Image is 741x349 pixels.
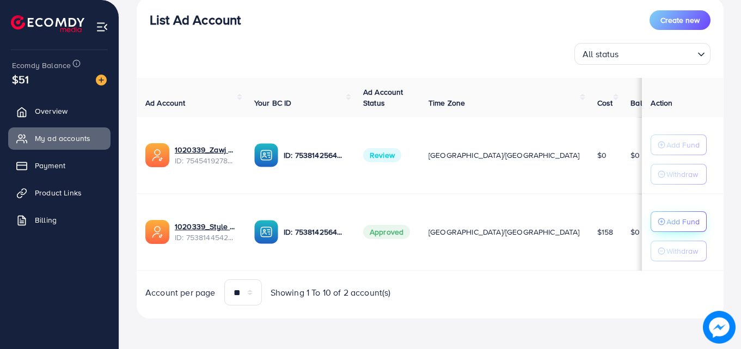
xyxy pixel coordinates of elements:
[284,149,346,162] p: ID: 7538142564612849682
[8,100,111,122] a: Overview
[703,311,736,344] img: image
[666,244,698,258] p: Withdraw
[35,187,82,198] span: Product Links
[284,225,346,238] p: ID: 7538142564612849682
[428,150,580,161] span: [GEOGRAPHIC_DATA]/[GEOGRAPHIC_DATA]
[630,226,640,237] span: $0
[12,60,71,71] span: Ecomdy Balance
[175,221,237,232] a: 1020339_Style aura_1755111058702
[8,155,111,176] a: Payment
[96,75,107,85] img: image
[630,150,640,161] span: $0
[254,143,278,167] img: ic-ba-acc.ded83a64.svg
[666,215,700,228] p: Add Fund
[651,97,672,108] span: Action
[622,44,693,62] input: Search for option
[96,21,108,33] img: menu
[363,225,410,239] span: Approved
[175,221,237,243] div: <span class='underline'>1020339_Style aura_1755111058702</span></br>7538144542424301584
[145,220,169,244] img: ic-ads-acc.e4c84228.svg
[597,150,607,161] span: $0
[666,168,698,181] p: Withdraw
[145,97,186,108] span: Ad Account
[175,144,237,167] div: <span class='underline'>1020339_Zawj Officials_1756805066440</span></br>7545419278074380306
[630,97,659,108] span: Balance
[8,127,111,149] a: My ad accounts
[254,220,278,244] img: ic-ba-acc.ded83a64.svg
[145,286,216,299] span: Account per page
[175,144,237,155] a: 1020339_Zawj Officials_1756805066440
[150,12,241,28] h3: List Ad Account
[254,97,292,108] span: Your BC ID
[35,160,65,171] span: Payment
[651,241,707,261] button: Withdraw
[597,97,613,108] span: Cost
[145,143,169,167] img: ic-ads-acc.e4c84228.svg
[271,286,391,299] span: Showing 1 To 10 of 2 account(s)
[12,71,29,87] span: $51
[574,43,711,65] div: Search for option
[650,10,711,30] button: Create new
[175,155,237,166] span: ID: 7545419278074380306
[35,106,68,117] span: Overview
[428,97,465,108] span: Time Zone
[651,164,707,185] button: Withdraw
[8,209,111,231] a: Billing
[651,134,707,155] button: Add Fund
[580,46,621,62] span: All status
[35,133,90,144] span: My ad accounts
[363,87,403,108] span: Ad Account Status
[175,232,237,243] span: ID: 7538144542424301584
[660,15,700,26] span: Create new
[35,215,57,225] span: Billing
[666,138,700,151] p: Add Fund
[651,211,707,232] button: Add Fund
[363,148,401,162] span: Review
[597,226,614,237] span: $158
[8,182,111,204] a: Product Links
[428,226,580,237] span: [GEOGRAPHIC_DATA]/[GEOGRAPHIC_DATA]
[11,15,84,32] img: logo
